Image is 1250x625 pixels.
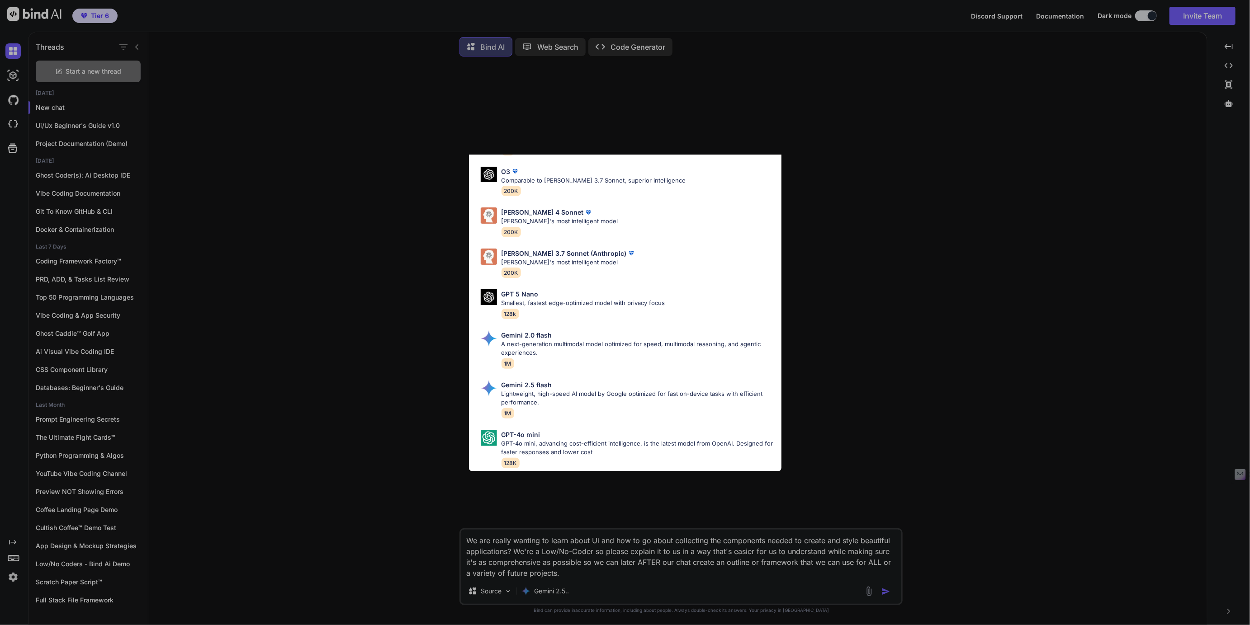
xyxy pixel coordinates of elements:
[502,330,552,340] p: Gemini 2.0 flash
[502,390,774,407] p: Lightweight, high-speed AI model by Google optimized for fast on-device tasks with efficient perf...
[502,340,774,357] p: A next-generation multimodal model optimized for speed, multimodal reasoning, and agentic experie...
[481,380,497,396] img: Pick Models
[584,208,593,217] img: premium
[502,207,584,217] p: [PERSON_NAME] 4 Sonnet
[502,186,521,196] span: 200K
[511,167,520,176] img: premium
[627,249,636,258] img: premium
[481,249,497,265] img: Pick Models
[502,299,665,308] p: Smallest, fastest edge-optimized model with privacy focus
[502,309,519,319] span: 128k
[502,217,618,226] p: [PERSON_NAME]'s most intelligent model
[502,430,540,439] p: GPT-4o mini
[502,380,552,390] p: Gemini 2.5 flash
[502,289,539,299] p: GPT 5 Nano
[481,330,497,347] img: Pick Models
[481,167,497,183] img: Pick Models
[502,358,514,369] span: 1M
[502,258,636,267] p: [PERSON_NAME]'s most intelligent model
[502,408,514,418] span: 1M
[502,268,521,278] span: 200K
[481,207,497,224] img: Pick Models
[481,430,497,446] img: Pick Models
[502,249,627,258] p: [PERSON_NAME] 3.7 Sonnet (Anthropic)
[502,167,511,176] p: O3
[502,176,686,185] p: Comparable to [PERSON_NAME] 3.7 Sonnet, superior intelligence
[502,458,520,468] span: 128K
[502,227,521,237] span: 200K
[502,439,774,457] p: GPT-4o mini, advancing cost-efficient intelligence, is the latest model from OpenAI. Designed for...
[481,289,497,305] img: Pick Models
